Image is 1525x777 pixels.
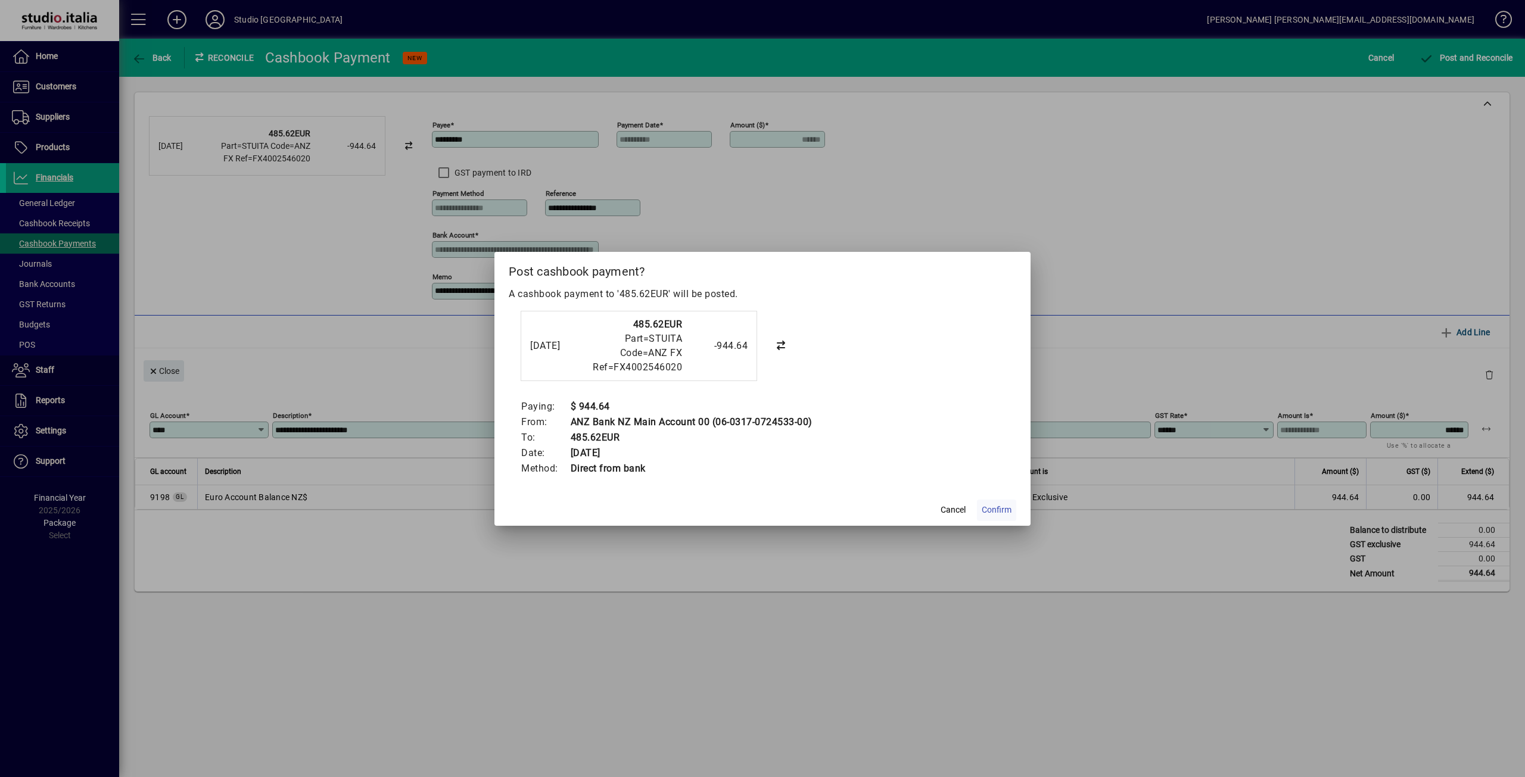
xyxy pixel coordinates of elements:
[521,461,570,476] td: Method:
[570,461,813,476] td: Direct from bank
[494,252,1031,286] h2: Post cashbook payment?
[593,333,682,373] span: Part=STUITA Code=ANZ FX Ref=FX4002546020
[570,445,813,461] td: [DATE]
[570,414,813,430] td: ANZ Bank NZ Main Account 00 (06-0317-0724533-00)
[934,500,972,521] button: Cancel
[521,414,570,430] td: From:
[530,339,578,353] div: [DATE]
[509,287,1016,301] p: A cashbook payment to '485.62EUR' will be posted.
[570,399,813,414] td: $ 944.64
[941,504,966,516] span: Cancel
[521,399,570,414] td: Paying:
[570,430,813,445] td: 485.62EUR
[982,504,1012,516] span: Confirm
[521,430,570,445] td: To:
[977,500,1016,521] button: Confirm
[633,319,683,330] strong: 485.62EUR
[521,445,570,461] td: Date:
[688,339,748,353] div: -944.64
